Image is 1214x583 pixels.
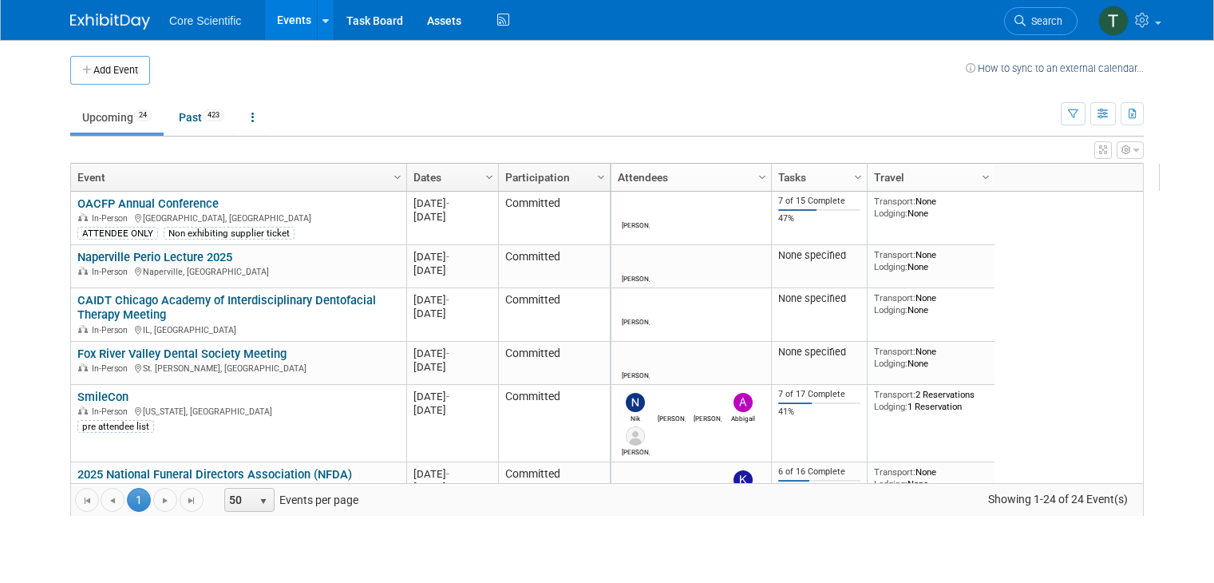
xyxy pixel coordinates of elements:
[874,389,915,400] span: Transport:
[498,385,610,462] td: Committed
[874,196,989,219] div: None None
[874,401,908,412] span: Lodging:
[78,213,88,221] img: In-Person Event
[92,407,132,417] span: In-Person
[77,250,232,264] a: Naperville Perio Lecture 2025
[730,412,757,422] div: Abbigail Belshe
[153,488,177,512] a: Go to the next page
[498,342,610,385] td: Committed
[874,249,989,272] div: None None
[185,494,198,507] span: Go to the last page
[413,481,491,494] div: [DATE]
[498,245,610,288] td: Committed
[626,350,645,369] img: Robert Dittmann
[257,495,270,508] span: select
[626,426,645,446] img: Alex Belshe
[874,208,908,219] span: Lodging:
[391,171,404,184] span: Column Settings
[978,164,995,188] a: Column Settings
[413,164,488,191] a: Dates
[180,488,204,512] a: Go to the last page
[874,261,908,272] span: Lodging:
[77,264,399,278] div: Naperville, [GEOGRAPHIC_DATA]
[593,164,611,188] a: Column Settings
[874,292,915,303] span: Transport:
[622,272,650,283] div: Robert Dittmann
[778,196,861,207] div: 7 of 15 Complete
[622,369,650,379] div: Robert Dittmann
[874,346,989,369] div: None None
[498,288,610,342] td: Committed
[778,292,861,305] div: None specified
[77,467,352,497] a: 2025 National Funeral Directors Association (NFDA) International Convention & Expo
[626,200,645,219] img: Mike McKenna
[622,446,650,456] div: Alex Belshe
[169,14,241,27] span: Core Scientific
[481,164,499,188] a: Column Settings
[159,494,172,507] span: Go to the next page
[1004,7,1078,35] a: Search
[203,109,224,121] span: 423
[778,389,861,400] div: 7 of 17 Complete
[446,251,449,263] span: -
[75,488,99,512] a: Go to the first page
[505,164,599,191] a: Participation
[413,360,491,374] div: [DATE]
[852,171,864,184] span: Column Settings
[966,62,1144,74] a: How to sync to an external calendar...
[658,412,686,422] div: James Belshe
[81,494,93,507] span: Go to the first page
[626,296,645,315] img: Robert Dittmann
[77,211,399,224] div: [GEOGRAPHIC_DATA], [GEOGRAPHIC_DATA]
[626,470,645,490] img: Robert Dittmann
[698,393,717,412] img: Dylan Gara
[413,347,491,360] div: [DATE]
[874,249,915,260] span: Transport:
[498,192,610,245] td: Committed
[92,267,132,277] span: In-Person
[874,164,984,191] a: Travel
[413,307,491,320] div: [DATE]
[413,196,491,210] div: [DATE]
[413,403,491,417] div: [DATE]
[77,361,399,375] div: St. [PERSON_NAME], [GEOGRAPHIC_DATA]
[734,470,753,490] img: Kendal Pobol
[874,466,989,490] div: None None
[164,227,295,240] div: Non exhibiting supplier ticket
[446,197,449,209] span: -
[874,389,989,412] div: 2 Reservations 1 Reservation
[498,462,610,531] td: Committed
[618,164,761,191] a: Attendees
[778,346,861,359] div: None specified
[225,489,252,511] span: 50
[413,250,491,264] div: [DATE]
[446,468,449,480] span: -
[662,470,681,490] img: Mike McKenna
[756,171,769,184] span: Column Settings
[778,466,861,478] div: 6 of 16 Complete
[662,393,681,412] img: James Belshe
[874,292,989,315] div: None None
[413,390,491,403] div: [DATE]
[127,488,151,512] span: 1
[622,412,650,422] div: Nik Koelblinger
[77,390,129,404] a: SmileCon
[77,420,154,433] div: pre attendee list
[134,109,152,121] span: 24
[778,213,861,224] div: 47%
[77,347,287,361] a: Fox River Valley Dental Society Meeting
[874,196,915,207] span: Transport:
[77,196,219,211] a: OACFP Annual Conference
[106,494,119,507] span: Go to the previous page
[874,478,908,490] span: Lodging:
[778,164,856,191] a: Tasks
[77,164,396,191] a: Event
[92,213,132,224] span: In-Person
[734,393,753,412] img: Abbigail Belshe
[694,412,722,422] div: Dylan Gara
[204,488,374,512] span: Events per page
[413,293,491,307] div: [DATE]
[413,210,491,224] div: [DATE]
[622,315,650,326] div: Robert Dittmann
[874,304,908,315] span: Lodging:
